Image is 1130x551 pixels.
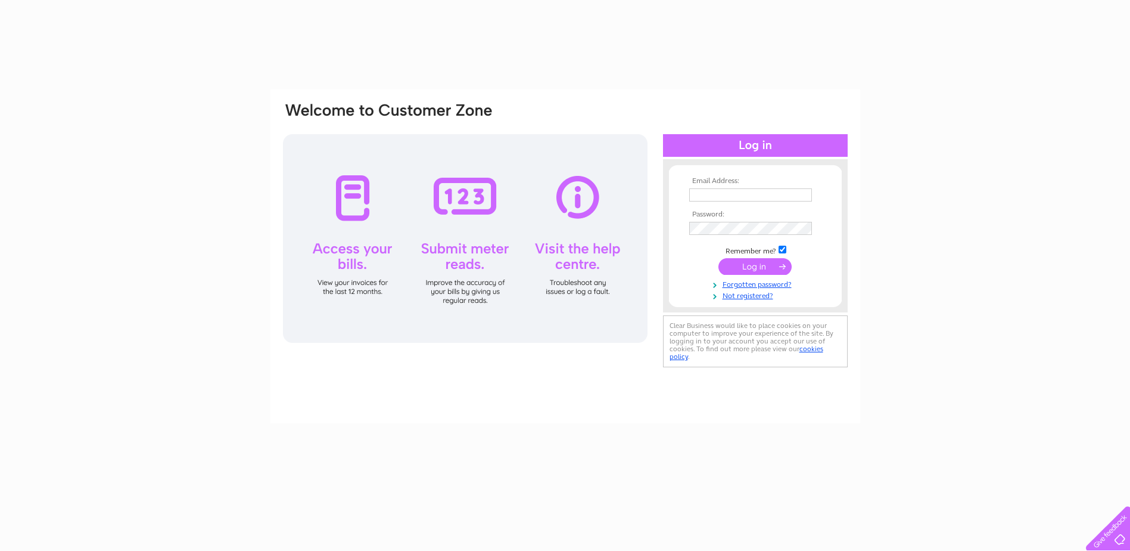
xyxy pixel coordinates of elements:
[686,244,824,256] td: Remember me?
[689,278,824,289] a: Forgotten password?
[718,258,792,275] input: Submit
[663,315,848,367] div: Clear Business would like to place cookies on your computer to improve your experience of the sit...
[686,211,824,219] th: Password:
[689,289,824,301] a: Not registered?
[670,345,823,361] a: cookies policy
[686,177,824,185] th: Email Address:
